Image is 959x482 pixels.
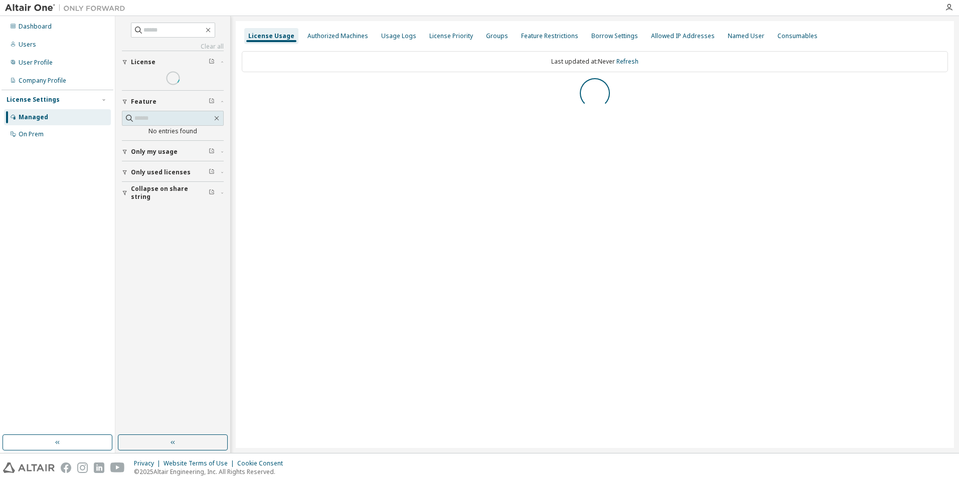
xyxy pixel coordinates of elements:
div: Company Profile [19,77,66,85]
div: On Prem [19,130,44,138]
button: Feature [122,91,224,113]
div: Borrow Settings [591,32,638,40]
span: License [131,58,155,66]
div: User Profile [19,59,53,67]
span: Clear filter [209,98,215,106]
div: Dashboard [19,23,52,31]
img: instagram.svg [77,462,88,473]
div: Groups [486,32,508,40]
button: Collapse on share string [122,182,224,204]
span: Only my usage [131,148,178,156]
div: Website Terms of Use [164,459,237,467]
div: Privacy [134,459,164,467]
img: Altair One [5,3,130,13]
img: linkedin.svg [94,462,104,473]
span: Only used licenses [131,168,191,176]
span: Collapse on share string [131,185,209,201]
p: © 2025 Altair Engineering, Inc. All Rights Reserved. [134,467,289,476]
div: Cookie Consent [237,459,289,467]
div: No entries found [122,127,224,135]
span: Clear filter [209,58,215,66]
div: License Priority [429,32,473,40]
button: Only my usage [122,141,224,163]
a: Clear all [122,43,224,51]
div: Named User [728,32,764,40]
img: altair_logo.svg [3,462,55,473]
span: Feature [131,98,156,106]
div: Managed [19,113,48,121]
div: Feature Restrictions [521,32,578,40]
div: Usage Logs [381,32,416,40]
button: License [122,51,224,73]
img: facebook.svg [61,462,71,473]
span: Clear filter [209,189,215,197]
button: Only used licenses [122,161,224,183]
span: Clear filter [209,148,215,156]
div: Last updated at: Never [242,51,948,72]
div: License Usage [248,32,294,40]
div: License Settings [7,96,60,104]
img: youtube.svg [110,462,125,473]
div: Authorized Machines [307,32,368,40]
div: Allowed IP Addresses [651,32,715,40]
div: Consumables [777,32,818,40]
div: Users [19,41,36,49]
a: Refresh [616,57,638,66]
span: Clear filter [209,168,215,176]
